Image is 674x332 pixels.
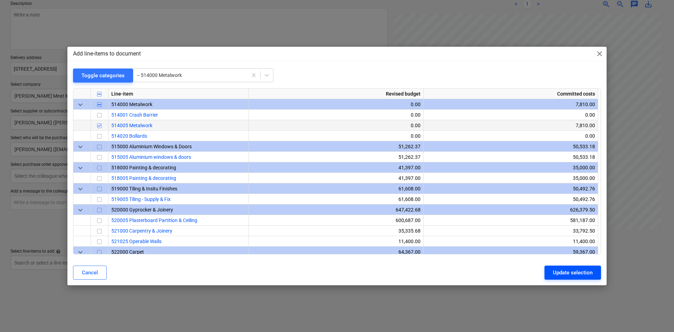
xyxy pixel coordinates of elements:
div: 35,000.00 [427,162,595,173]
div: Toggle categories [81,71,125,80]
span: close [595,50,604,58]
span: keyboard_arrow_down [76,185,85,193]
div: 0.00 [252,110,421,120]
a: 519005 Tiling - Supply & Fix [111,196,171,202]
div: 581,187.00 [427,215,595,226]
div: 33,792.50 [427,226,595,236]
div: 7,810.00 [427,99,595,110]
a: 514005 Metalwork [111,123,152,128]
div: 0.00 [252,131,421,141]
div: 0.00 [427,131,595,141]
span: keyboard_arrow_down [76,248,85,256]
div: 11,400.00 [427,236,595,247]
div: 7,810.00 [427,120,595,131]
a: 520005 Plasterboard Partition & Ceiling [111,217,197,223]
div: Cancel [82,268,98,277]
span: keyboard_arrow_down [76,100,85,109]
div: Revised budget [249,89,424,99]
button: Toggle categories [73,69,133,83]
div: 59,367.00 [427,247,595,257]
div: 626,379.50 [427,204,595,215]
div: 0.00 [252,120,421,131]
div: 11,400.00 [252,236,421,247]
div: 51,262.37 [252,152,421,162]
div: 50,492.76 [427,194,595,204]
span: 515000 Aluminium Windows & Doors [111,144,192,149]
a: 521000 Carpentry & Joinery [111,228,172,234]
div: 50,492.76 [427,183,595,194]
div: 647,422.68 [252,204,421,215]
div: Committed costs [424,89,598,99]
span: keyboard_arrow_down [76,164,85,172]
button: Cancel [73,266,107,280]
div: 50,533.18 [427,152,595,162]
div: 35,000.00 [427,173,595,183]
span: 514000 Metalwork [111,102,152,107]
a: 514020 Bollards [111,133,147,139]
span: keyboard_arrow_down [76,143,85,151]
a: 518005 Painting & decorating [111,175,176,181]
span: 520000 Gyprocker & Joinery [111,207,173,213]
button: Update selection [544,266,601,280]
div: Line-item [108,89,249,99]
iframe: Chat Widget [639,298,674,332]
div: 35,335.68 [252,226,421,236]
div: 64,367.00 [252,247,421,257]
p: Add line-items to document [73,50,141,58]
div: 600,687.00 [252,215,421,226]
div: 41,397.00 [252,162,421,173]
div: 61,608.00 [252,183,421,194]
div: 50,533.18 [427,141,595,152]
div: 41,397.00 [252,173,421,183]
a: 514001 Crash Barrier [111,112,158,118]
span: 519000 Tiling & Insitu Finishes [111,186,177,191]
div: Update selection [553,268,593,277]
span: 522000 Carpet [111,249,144,255]
span: keyboard_arrow_down [76,206,85,214]
div: 0.00 [252,99,421,110]
div: 51,262.37 [252,141,421,152]
a: 515005 Aluminium windows & doors [111,154,191,160]
a: 521025 Operable Walls [111,239,161,244]
div: 0.00 [427,110,595,120]
div: 61,608.00 [252,194,421,204]
span: 518000 Painting & decorating [111,165,176,170]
